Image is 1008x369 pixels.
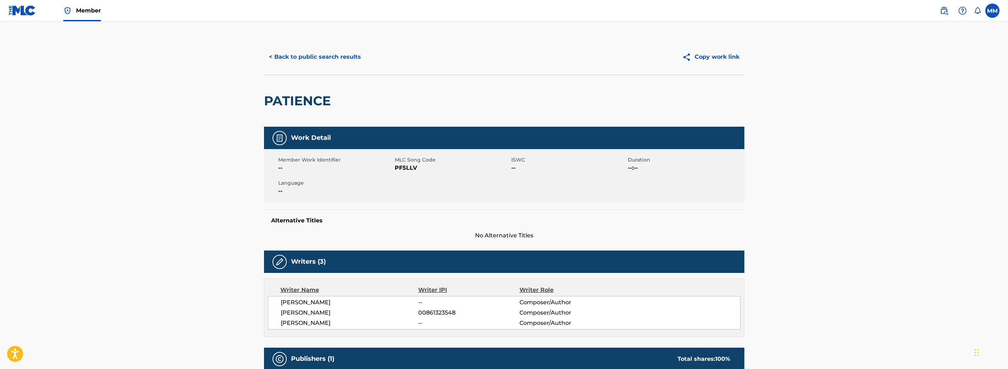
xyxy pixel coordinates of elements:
span: -- [418,298,519,307]
h5: Alternative Titles [271,217,737,224]
div: Drag [975,342,979,363]
iframe: Resource Center [988,249,1008,306]
img: MLC Logo [9,5,36,16]
img: help [958,6,967,15]
div: Writer IPI [418,286,519,294]
div: Total shares: [678,355,730,363]
div: Notifications [974,7,981,14]
img: Top Rightsholder [63,6,72,15]
span: --:-- [628,164,743,172]
span: Member Work Identifier [278,156,393,164]
img: Writers [275,258,284,266]
div: Writer Name [280,286,419,294]
button: Copy work link [677,48,744,66]
span: Member [76,6,101,15]
img: Copy work link [682,53,695,62]
span: -- [418,319,519,327]
button: < Back to public search results [264,48,366,66]
span: ISWC [511,156,626,164]
a: Public Search [937,4,951,18]
span: [PERSON_NAME] [281,298,419,307]
span: PF5LLV [395,164,510,172]
span: MLC Song Code [395,156,510,164]
iframe: Chat Widget [972,335,1008,369]
span: Composer/Author [519,298,611,307]
h5: Writers (3) [291,258,326,266]
span: 100 % [715,355,730,362]
div: Writer Role [519,286,611,294]
h5: Publishers (1) [291,355,334,363]
div: User Menu [985,4,999,18]
img: search [940,6,948,15]
img: Work Detail [275,134,284,142]
span: Composer/Author [519,319,611,327]
span: Composer/Author [519,309,611,317]
h2: PATIENCE [264,93,334,109]
span: [PERSON_NAME] [281,309,419,317]
span: -- [278,164,393,172]
div: Help [955,4,970,18]
span: 00861323548 [418,309,519,317]
span: [PERSON_NAME] [281,319,419,327]
span: -- [511,164,626,172]
span: No Alternative Titles [264,231,744,240]
img: Publishers [275,355,284,363]
h5: Work Detail [291,134,331,142]
span: Duration [628,156,743,164]
span: -- [278,187,393,195]
span: Language [278,179,393,187]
